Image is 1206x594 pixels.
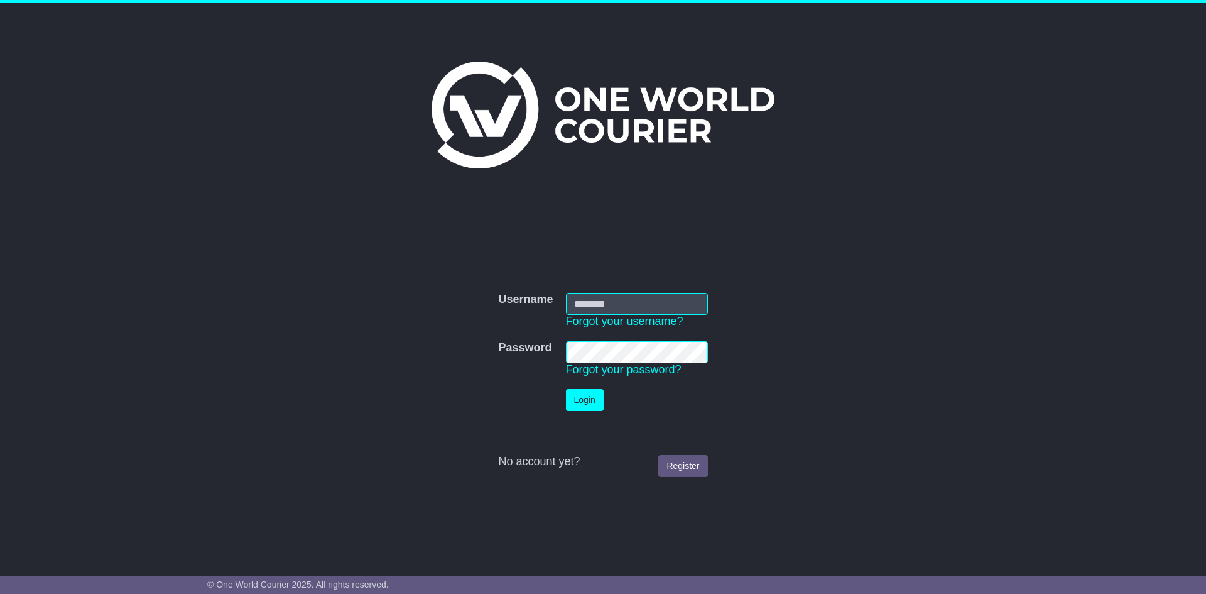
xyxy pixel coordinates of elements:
div: No account yet? [498,455,707,469]
span: © One World Courier 2025. All rights reserved. [207,580,389,590]
a: Forgot your password? [566,363,682,376]
a: Forgot your username? [566,315,683,327]
button: Login [566,389,604,411]
label: Username [498,293,553,307]
img: One World [432,62,774,168]
a: Register [658,455,707,477]
label: Password [498,341,551,355]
